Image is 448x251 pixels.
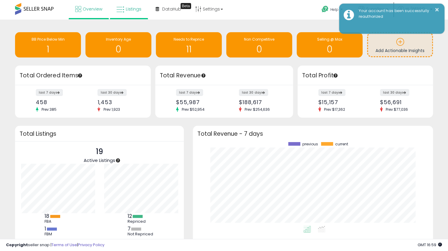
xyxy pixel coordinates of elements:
[83,6,102,12] span: Overview
[302,142,318,146] span: previous
[77,73,83,78] div: Tooltip anchor
[6,242,28,248] strong: Copyright
[176,89,203,96] label: last 7 days
[239,99,282,105] div: $188,617
[434,6,439,14] button: ×
[176,99,219,105] div: $55,987
[85,32,151,57] a: Inventory Age 0
[97,99,140,105] div: 1,453
[380,99,422,105] div: $56,691
[39,107,60,112] span: Prev: 385
[88,44,148,54] h1: 0
[375,48,425,54] span: Add Actionable Insights
[127,219,154,224] div: Repriced
[78,242,104,248] a: Privacy Policy
[106,37,131,42] span: Inventory Age
[418,242,442,248] span: 2025-10-9 16:59 GMT
[383,107,411,112] span: Prev: $77,036
[127,212,132,220] b: 12
[317,1,349,20] a: Help
[127,225,130,232] b: 7
[6,242,104,248] div: seller snap | |
[127,232,154,237] div: Not Repriced
[380,89,409,96] label: last 30 days
[36,99,78,105] div: 458
[126,6,141,12] span: Listings
[242,107,273,112] span: Prev: $254,636
[45,232,72,237] div: FBM
[84,146,115,157] p: 19
[333,73,338,78] div: Tooltip anchor
[318,89,345,96] label: last 7 days
[159,44,219,54] h1: 11
[156,32,222,57] a: Needs to Reprice 11
[45,225,46,232] b: 1
[239,89,268,96] label: last 30 days
[321,5,329,13] i: Get Help
[368,33,432,56] a: Add Actionable Insights
[330,7,338,12] span: Help
[84,157,115,163] span: Active Listings
[226,32,292,57] a: Non Competitive 0
[297,32,363,57] a: Selling @ Max 0
[160,71,289,80] h3: Total Revenue
[20,132,179,136] h3: Total Listings
[201,73,206,78] div: Tooltip anchor
[45,212,49,220] b: 18
[15,32,81,57] a: BB Price Below Min 1
[162,6,181,12] span: DataHub
[318,99,361,105] div: $15,157
[20,71,146,80] h3: Total Ordered Items
[317,37,342,42] span: Selling @ Max
[32,37,65,42] span: BB Price Below Min
[244,37,274,42] span: Non Competitive
[18,44,78,54] h1: 1
[321,107,348,112] span: Prev: $17,362
[302,71,429,80] h3: Total Profit
[335,142,348,146] span: current
[174,37,204,42] span: Needs to Reprice
[51,242,77,248] a: Terms of Use
[97,89,127,96] label: last 30 days
[300,44,360,54] h1: 0
[179,107,208,112] span: Prev: $52,954
[229,44,289,54] h1: 0
[197,132,428,136] h3: Total Revenue - 7 days
[36,89,63,96] label: last 7 days
[115,158,121,163] div: Tooltip anchor
[354,8,440,19] div: Your account has been successfully reauthorized
[100,107,123,112] span: Prev: 1,923
[45,219,72,224] div: FBA
[181,3,191,9] div: Tooltip anchor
